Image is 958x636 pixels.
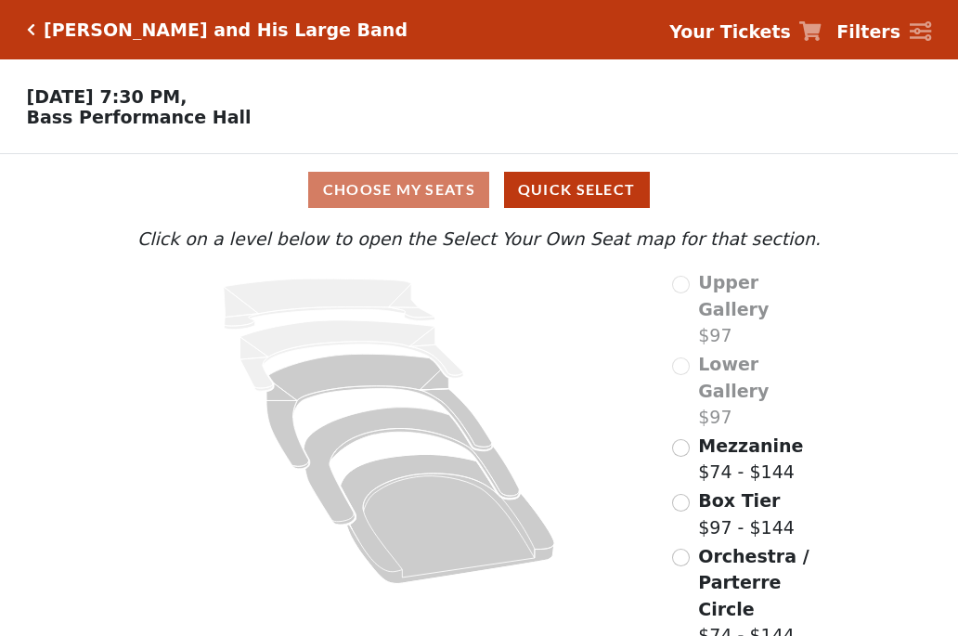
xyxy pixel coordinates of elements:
[698,351,825,431] label: $97
[698,272,769,319] span: Upper Gallery
[698,433,803,486] label: $74 - $144
[698,354,769,401] span: Lower Gallery
[27,23,35,36] a: Click here to go back to filters
[669,21,791,42] strong: Your Tickets
[836,19,931,45] a: Filters
[341,455,555,584] path: Orchestra / Parterre Circle - Seats Available: 146
[224,279,435,330] path: Upper Gallery - Seats Available: 0
[698,487,795,540] label: $97 - $144
[240,320,464,391] path: Lower Gallery - Seats Available: 0
[669,19,822,45] a: Your Tickets
[698,546,809,619] span: Orchestra / Parterre Circle
[504,172,650,208] button: Quick Select
[836,21,900,42] strong: Filters
[698,435,803,456] span: Mezzanine
[698,490,780,511] span: Box Tier
[698,269,825,349] label: $97
[133,226,825,253] p: Click on a level below to open the Select Your Own Seat map for that section.
[44,19,408,41] h5: [PERSON_NAME] and His Large Band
